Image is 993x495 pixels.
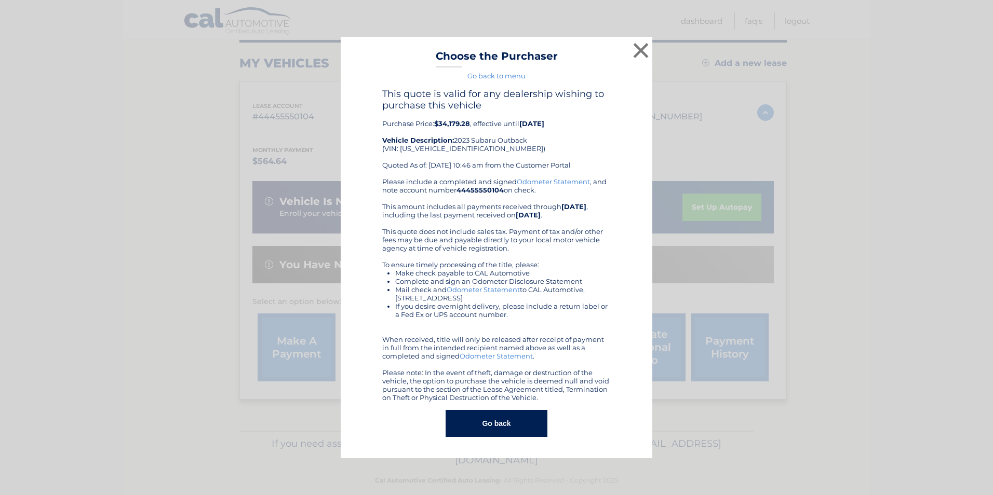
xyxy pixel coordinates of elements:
a: Odometer Statement [460,352,533,360]
li: Complete and sign an Odometer Disclosure Statement [395,277,611,285]
button: Go back [446,410,547,437]
h4: This quote is valid for any dealership wishing to purchase this vehicle [382,88,611,111]
b: [DATE] [519,119,544,128]
b: $34,179.28 [434,119,470,128]
li: Mail check and to CAL Automotive, [STREET_ADDRESS] [395,285,611,302]
li: If you desire overnight delivery, please include a return label or a Fed Ex or UPS account number. [395,302,611,319]
li: Make check payable to CAL Automotive [395,269,611,277]
b: 44455550104 [457,186,504,194]
strong: Vehicle Description: [382,136,454,144]
a: Odometer Statement [447,285,520,294]
button: × [630,40,651,61]
a: Go back to menu [467,72,526,80]
h3: Choose the Purchaser [436,50,558,68]
div: Purchase Price: , effective until 2023 Subaru Outback (VIN: [US_VEHICLE_IDENTIFICATION_NUMBER]) Q... [382,88,611,177]
div: Please include a completed and signed , and note account number on check. This amount includes al... [382,177,611,402]
b: [DATE] [561,202,586,211]
b: [DATE] [516,211,541,219]
a: Odometer Statement [517,177,590,186]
